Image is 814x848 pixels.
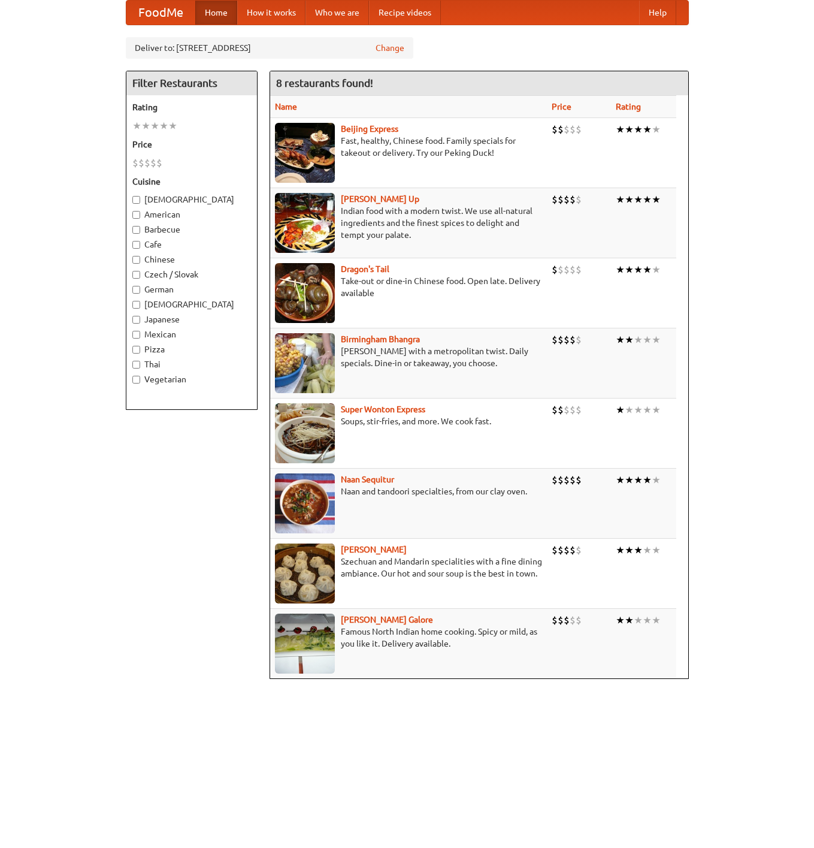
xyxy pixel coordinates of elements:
[564,403,570,417] li: $
[132,331,140,339] input: Mexican
[564,193,570,206] li: $
[132,316,140,324] input: Japanese
[570,193,576,206] li: $
[132,209,251,221] label: American
[639,1,676,25] a: Help
[570,123,576,136] li: $
[132,346,140,354] input: Pizza
[552,614,558,627] li: $
[576,544,582,557] li: $
[195,1,237,25] a: Home
[275,556,543,580] p: Szechuan and Mandarin specialities with a fine dining ambiance. Our hot and sour soup is the best...
[576,123,582,136] li: $
[616,544,625,557] li: ★
[570,614,576,627] li: $
[643,333,652,346] li: ★
[576,333,582,346] li: $
[132,241,140,249] input: Cafe
[558,333,564,346] li: $
[552,544,558,557] li: $
[132,286,140,294] input: German
[132,156,138,170] li: $
[570,263,576,276] li: $
[616,614,625,627] li: ★
[156,156,162,170] li: $
[634,193,643,206] li: ★
[275,473,335,533] img: naansequitur.jpg
[625,123,634,136] li: ★
[132,376,140,384] input: Vegetarian
[625,473,634,487] li: ★
[576,193,582,206] li: $
[132,301,140,309] input: [DEMOGRAPHIC_DATA]
[634,263,643,276] li: ★
[341,475,394,484] b: Naan Sequitur
[132,271,140,279] input: Czech / Slovak
[275,205,543,241] p: Indian food with a modern twist. We use all-natural ingredients and the finest spices to delight ...
[634,333,643,346] li: ★
[616,263,625,276] li: ★
[341,334,420,344] b: Birmingham Bhangra
[341,124,398,134] a: Beijing Express
[275,275,543,299] p: Take-out or dine-in Chinese food. Open late. Delivery available
[552,473,558,487] li: $
[564,263,570,276] li: $
[132,343,251,355] label: Pizza
[625,403,634,417] li: ★
[132,211,140,219] input: American
[564,544,570,557] li: $
[132,373,251,385] label: Vegetarian
[616,123,625,136] li: ★
[552,263,558,276] li: $
[564,473,570,487] li: $
[275,485,543,497] p: Naan and tandoori specialties, from our clay oven.
[652,544,661,557] li: ★
[625,263,634,276] li: ★
[276,77,373,89] ng-pluralize: 8 restaurants found!
[625,193,634,206] li: ★
[652,614,661,627] li: ★
[341,264,389,274] a: Dragon's Tail
[616,333,625,346] li: ★
[552,102,571,111] a: Price
[144,156,150,170] li: $
[643,544,652,557] li: ★
[341,405,425,414] a: Super Wonton Express
[558,193,564,206] li: $
[126,71,257,95] h4: Filter Restaurants
[634,403,643,417] li: ★
[341,615,433,624] a: [PERSON_NAME] Galore
[558,544,564,557] li: $
[643,193,652,206] li: ★
[138,156,144,170] li: $
[126,37,413,59] div: Deliver to: [STREET_ADDRESS]
[132,268,251,280] label: Czech / Slovak
[616,102,641,111] a: Rating
[643,263,652,276] li: ★
[275,123,335,183] img: beijing.jpg
[558,614,564,627] li: $
[159,119,168,132] li: ★
[576,403,582,417] li: $
[558,263,564,276] li: $
[132,283,251,295] label: German
[132,361,140,369] input: Thai
[634,473,643,487] li: ★
[652,263,661,276] li: ★
[275,614,335,674] img: currygalore.jpg
[341,545,407,554] b: [PERSON_NAME]
[275,345,543,369] p: [PERSON_NAME] with a metropolitan twist. Daily specials. Dine-in or takeaway, you choose.
[634,614,643,627] li: ★
[616,193,625,206] li: ★
[570,403,576,417] li: $
[132,239,251,251] label: Cafe
[652,123,661,136] li: ★
[132,224,251,236] label: Barbecue
[341,194,419,204] b: [PERSON_NAME] Up
[652,473,661,487] li: ★
[643,403,652,417] li: ★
